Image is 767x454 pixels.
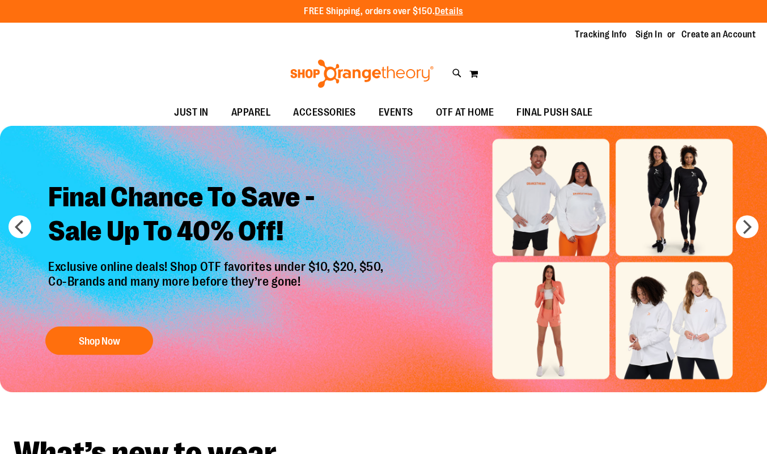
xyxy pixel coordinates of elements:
a: APPAREL [220,100,282,126]
button: prev [9,215,31,238]
span: JUST IN [174,100,209,125]
p: FREE Shipping, orders over $150. [304,5,463,18]
span: OTF AT HOME [436,100,494,125]
h2: Final Chance To Save - Sale Up To 40% Off! [40,172,395,260]
span: APPAREL [231,100,271,125]
a: EVENTS [367,100,425,126]
a: Details [435,6,463,16]
span: ACCESSORIES [293,100,356,125]
a: ACCESSORIES [282,100,367,126]
button: next [736,215,758,238]
a: FINAL PUSH SALE [505,100,604,126]
a: Tracking Info [575,28,627,41]
a: Sign In [635,28,663,41]
a: Final Chance To Save -Sale Up To 40% Off! Exclusive online deals! Shop OTF favorites under $10, $... [40,172,395,360]
img: Shop Orangetheory [289,60,435,88]
p: Exclusive online deals! Shop OTF favorites under $10, $20, $50, Co-Brands and many more before th... [40,260,395,315]
span: FINAL PUSH SALE [516,100,593,125]
span: EVENTS [379,100,413,125]
a: JUST IN [163,100,220,126]
button: Shop Now [45,326,153,355]
a: OTF AT HOME [425,100,506,126]
a: Create an Account [681,28,756,41]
